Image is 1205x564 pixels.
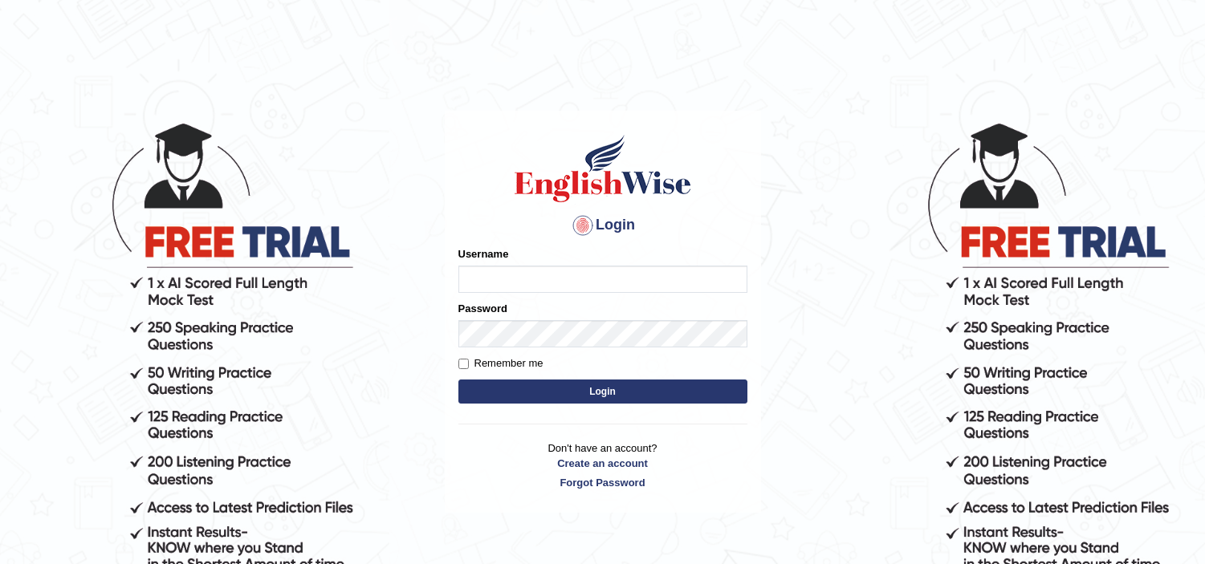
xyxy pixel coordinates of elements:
[458,379,747,404] button: Login
[458,456,747,471] a: Create an account
[458,246,509,262] label: Username
[458,355,543,371] label: Remember me
[458,359,469,369] input: Remember me
[458,213,747,238] h4: Login
[458,475,747,490] a: Forgot Password
[458,440,747,490] p: Don't have an account?
[511,132,694,205] img: Logo of English Wise sign in for intelligent practice with AI
[458,301,507,316] label: Password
